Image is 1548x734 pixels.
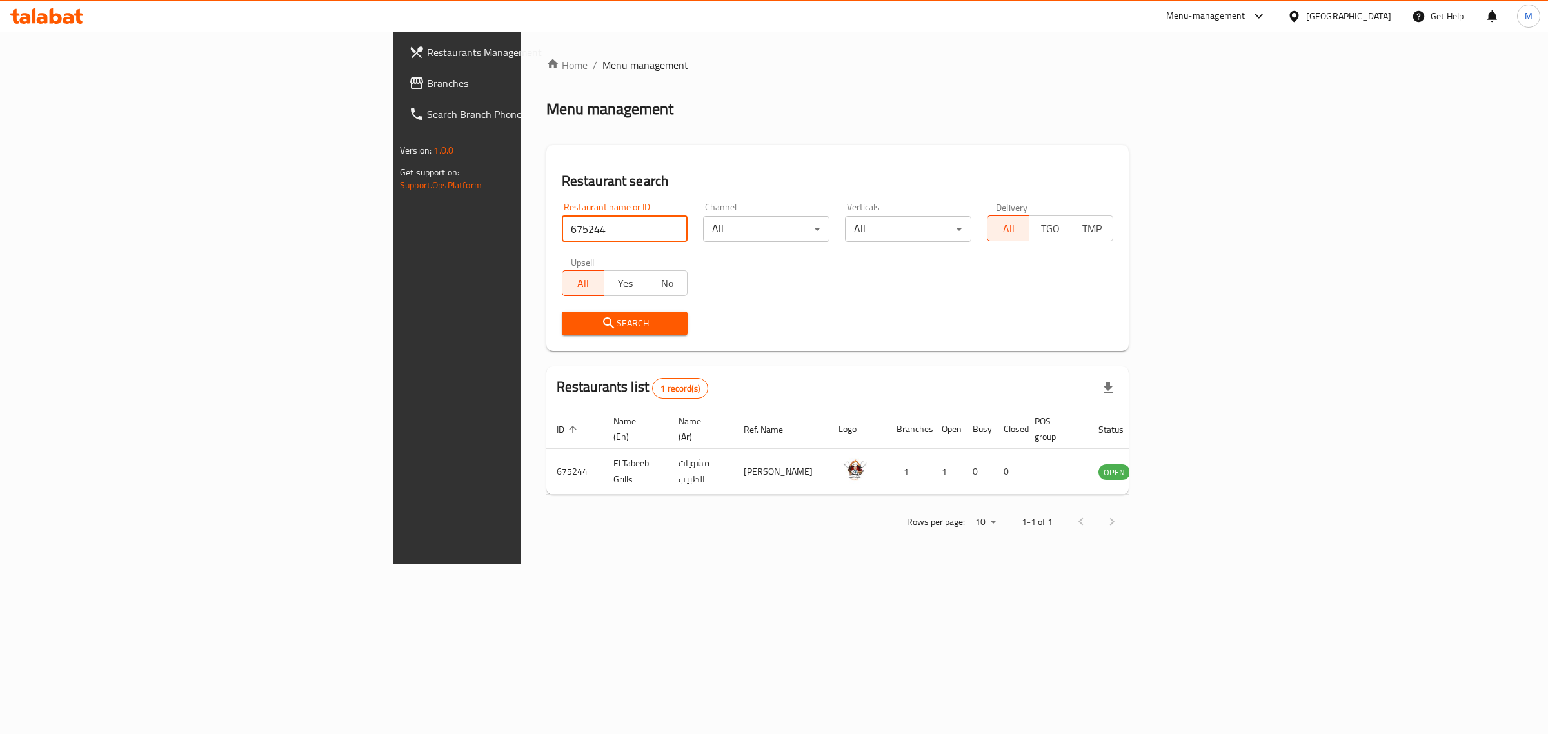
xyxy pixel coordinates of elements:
span: No [651,274,683,293]
span: Search Branch Phone [427,106,642,122]
h2: Menu management [546,99,673,119]
div: All [845,216,971,242]
button: All [987,215,1029,241]
td: 1 [931,449,962,495]
div: Export file [1093,373,1124,404]
th: Open [931,410,962,449]
td: 0 [993,449,1024,495]
span: Restaurants Management [427,45,642,60]
label: Delivery [996,203,1028,212]
a: Support.OpsPlatform [400,177,482,193]
button: All [562,270,604,296]
h2: Restaurant search [562,172,1113,191]
label: Upsell [571,257,595,266]
span: Search [572,315,678,332]
nav: breadcrumb [546,57,1129,73]
a: Branches [399,68,652,99]
div: [GEOGRAPHIC_DATA] [1306,9,1391,23]
span: 1.0.0 [433,142,453,159]
a: Restaurants Management [399,37,652,68]
h2: Restaurants list [557,377,708,399]
button: Search [562,312,688,335]
div: Menu-management [1166,8,1245,24]
div: Rows per page: [970,513,1001,532]
span: OPEN [1098,465,1130,480]
input: Search for restaurant name or ID.. [562,216,688,242]
table: enhanced table [546,410,1200,495]
span: TGO [1035,219,1066,238]
p: 1-1 of 1 [1022,514,1053,530]
span: All [993,219,1024,238]
td: مشويات الطبيب [668,449,733,495]
span: M [1525,9,1533,23]
button: No [646,270,688,296]
span: TMP [1077,219,1108,238]
th: Branches [886,410,931,449]
a: Search Branch Phone [399,99,652,130]
span: Get support on: [400,164,459,181]
th: Busy [962,410,993,449]
img: El Tabeeb Grills [838,453,871,485]
div: OPEN [1098,464,1130,480]
span: All [568,274,599,293]
span: Version: [400,142,432,159]
td: 1 [886,449,931,495]
td: 0 [962,449,993,495]
div: Total records count [652,378,708,399]
span: POS group [1035,413,1073,444]
span: Name (Ar) [679,413,718,444]
div: All [703,216,829,242]
span: Ref. Name [744,422,800,437]
button: TMP [1071,215,1113,241]
p: Rows per page: [907,514,965,530]
th: Closed [993,410,1024,449]
span: Name (En) [613,413,653,444]
span: Branches [427,75,642,91]
button: Yes [604,270,646,296]
td: [PERSON_NAME] [733,449,828,495]
button: TGO [1029,215,1071,241]
th: Logo [828,410,886,449]
span: Yes [610,274,641,293]
span: 1 record(s) [653,382,708,395]
span: Status [1098,422,1140,437]
span: ID [557,422,581,437]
